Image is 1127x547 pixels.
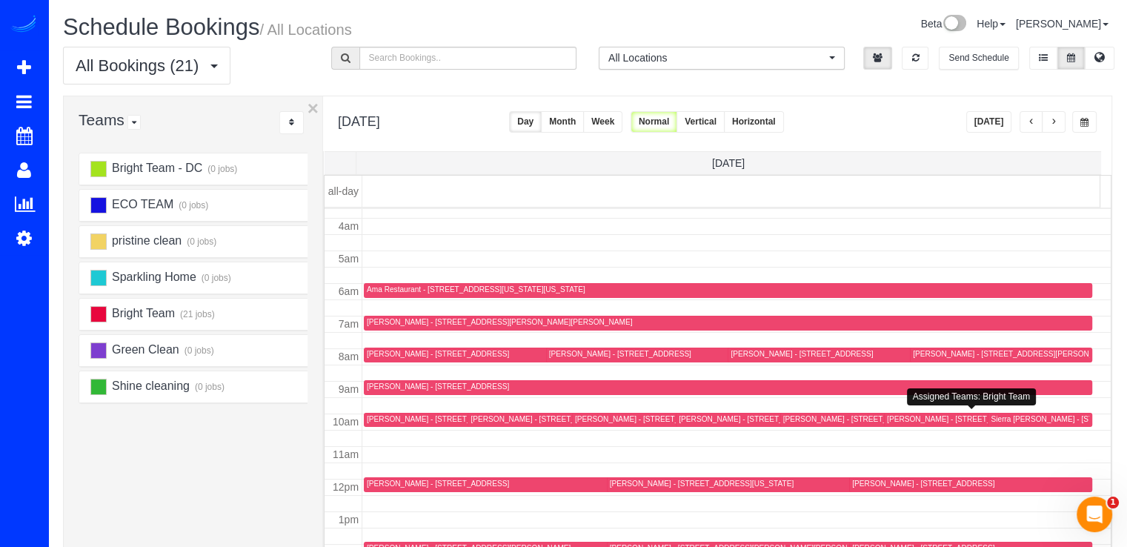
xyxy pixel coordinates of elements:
div: Assigned Teams: Bright Team [907,388,1036,405]
div: [PERSON_NAME] - [STREET_ADDRESS] [367,349,509,359]
button: Send Schedule [939,47,1018,70]
button: × [307,99,319,118]
span: 9am [339,383,359,395]
iframe: Intercom live chat [1077,497,1112,532]
div: [PERSON_NAME] - [STREET_ADDRESS][PERSON_NAME][PERSON_NAME] [575,414,840,424]
div: [PERSON_NAME] - [STREET_ADDRESS] [367,479,509,488]
small: (0 jobs) [206,164,238,174]
span: pristine clean [110,234,182,247]
small: (0 jobs) [177,200,209,210]
div: [PERSON_NAME] - [STREET_ADDRESS][US_STATE] [471,414,654,424]
span: Teams [79,111,124,128]
button: Horizontal [724,111,784,133]
div: [PERSON_NAME] - [STREET_ADDRESS][US_STATE] [367,414,551,424]
span: 7am [339,318,359,330]
a: Beta [920,18,966,30]
a: Help [977,18,1005,30]
img: Automaid Logo [9,15,39,36]
div: [PERSON_NAME] - [STREET_ADDRESS][US_STATE] [610,479,794,488]
small: (21 jobs) [178,309,214,319]
span: Green Clean [110,343,179,356]
span: 1pm [339,514,359,526]
button: All Locations [599,47,845,70]
button: [DATE] [966,111,1012,133]
small: (0 jobs) [199,273,231,283]
img: New interface [942,15,966,34]
div: Ama Restaurant - [STREET_ADDRESS][US_STATE][US_STATE] [367,285,585,294]
small: (0 jobs) [193,382,225,392]
span: ECO TEAM [110,198,173,210]
button: Normal [631,111,677,133]
i: Sort Teams [289,118,294,127]
span: Bright Team [110,307,175,319]
button: Week [583,111,622,133]
span: 5am [339,253,359,265]
span: 1 [1107,497,1119,508]
div: [PERSON_NAME] - [STREET_ADDRESS] [549,349,691,359]
span: Bright Team - DC [110,162,202,174]
small: (0 jobs) [185,236,217,247]
span: 10am [333,416,359,428]
div: [PERSON_NAME] - [STREET_ADDRESS][PERSON_NAME] [913,349,1117,359]
button: Vertical [676,111,725,133]
input: Search Bookings.. [359,47,577,70]
div: [PERSON_NAME] - [STREET_ADDRESS] [367,382,509,391]
span: 12pm [333,481,359,493]
div: [PERSON_NAME] - [STREET_ADDRESS] [731,349,873,359]
div: [PERSON_NAME] - [STREET_ADDRESS] [852,479,994,488]
span: 11am [333,448,359,460]
span: All Locations [608,50,825,65]
h2: [DATE] [338,111,380,130]
div: [PERSON_NAME] - [STREET_ADDRESS][PERSON_NAME][PERSON_NAME] [367,317,632,327]
div: [PERSON_NAME] - [STREET_ADDRESS][US_STATE] [783,414,967,424]
span: 4am [339,220,359,232]
span: [DATE] [712,157,745,169]
small: (0 jobs) [182,345,214,356]
span: 8am [339,351,359,362]
div: [PERSON_NAME] - [STREET_ADDRESS][US_STATE] [679,414,862,424]
span: Schedule Bookings [63,14,259,40]
span: all-day [328,185,359,197]
button: Month [541,111,584,133]
div: [PERSON_NAME] - [STREET_ADDRESS] [887,414,1029,424]
span: 6am [339,285,359,297]
a: [PERSON_NAME] [1016,18,1108,30]
span: All Bookings (21) [76,56,206,75]
span: Sparkling Home [110,271,196,283]
button: Day [509,111,542,133]
button: All Bookings (21) [63,47,230,84]
span: Shine cleaning [110,379,189,392]
div: ... [279,111,304,134]
small: / All Locations [259,21,351,38]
